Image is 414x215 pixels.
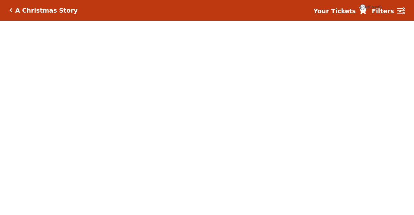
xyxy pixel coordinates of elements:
[372,6,405,16] a: Filters
[9,8,12,13] a: Click here to go back to filters
[313,6,366,16] a: Your Tickets {{cartCount}}
[360,4,365,10] span: {{cartCount}}
[372,7,394,15] strong: Filters
[15,7,78,14] h5: A Christmas Story
[313,7,356,15] strong: Your Tickets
